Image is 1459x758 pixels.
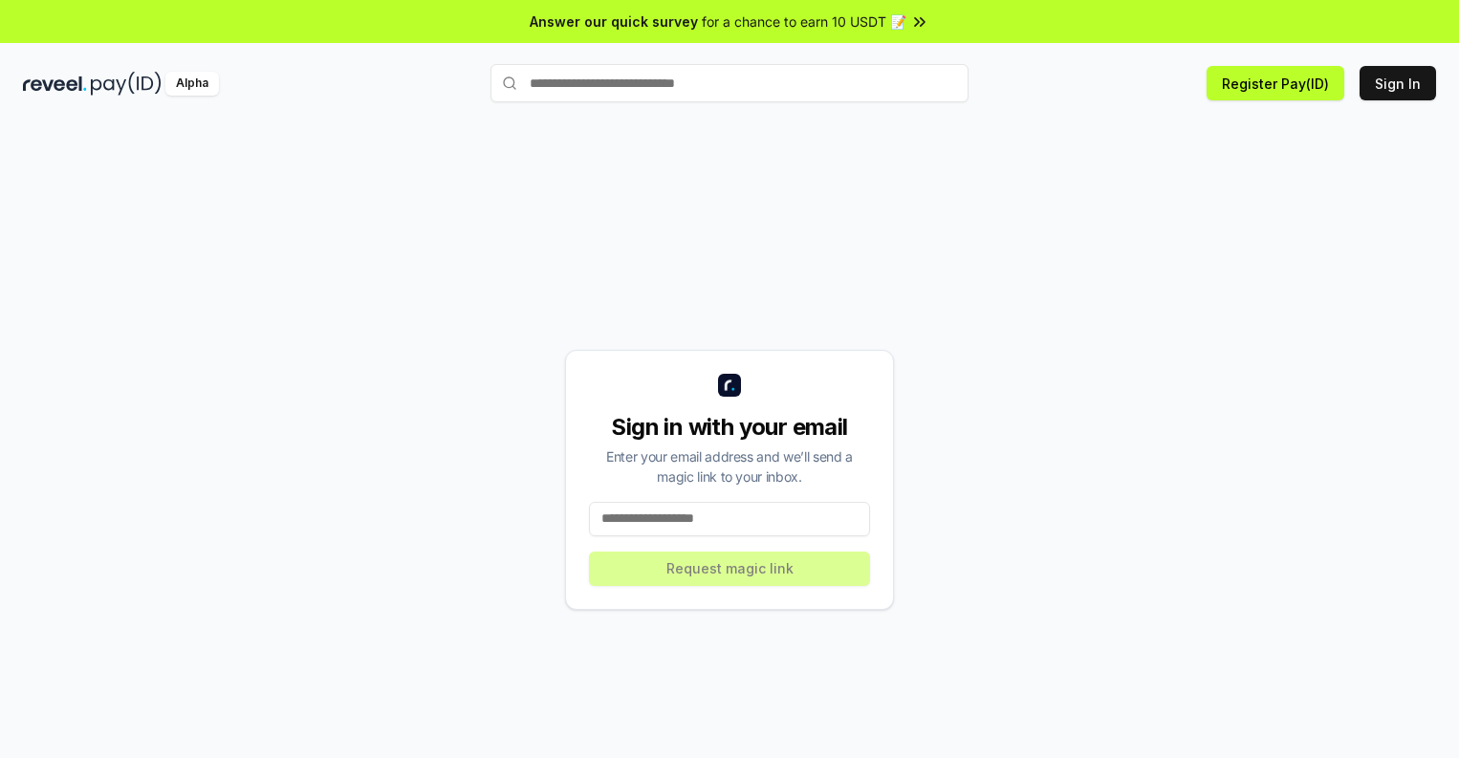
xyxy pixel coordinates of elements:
img: logo_small [718,374,741,397]
button: Sign In [1360,66,1436,100]
div: Enter your email address and we’ll send a magic link to your inbox. [589,446,870,487]
img: pay_id [91,72,162,96]
span: for a chance to earn 10 USDT 📝 [702,11,906,32]
img: reveel_dark [23,72,87,96]
span: Answer our quick survey [530,11,698,32]
button: Register Pay(ID) [1207,66,1344,100]
div: Sign in with your email [589,412,870,443]
div: Alpha [165,72,219,96]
